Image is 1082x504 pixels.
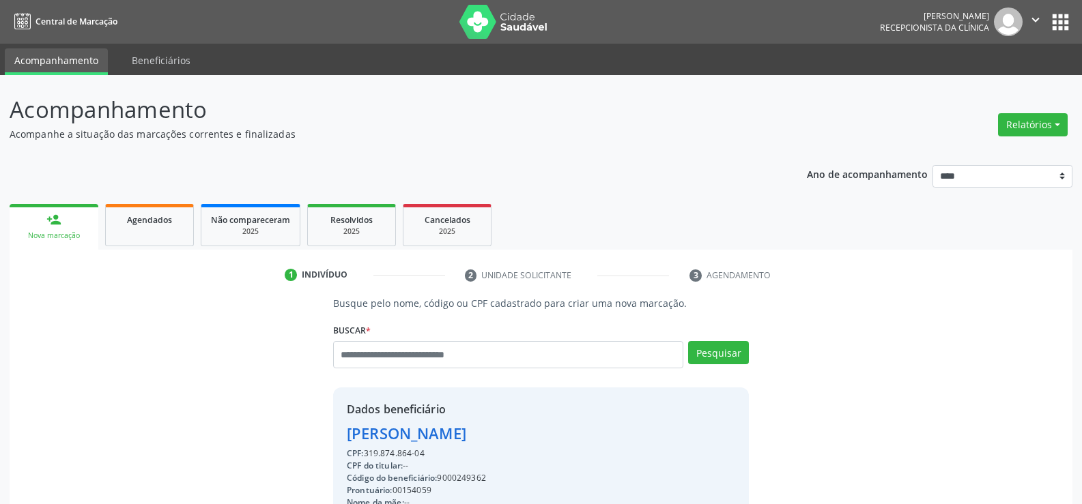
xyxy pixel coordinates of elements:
i:  [1028,12,1043,27]
p: Acompanhe a situação das marcações correntes e finalizadas [10,127,754,141]
span: CPF do titular: [347,460,403,471]
a: Acompanhamento [5,48,108,75]
a: Central de Marcação [10,10,117,33]
div: 2025 [413,226,481,237]
span: Cancelados [425,214,470,226]
span: Prontuário: [347,484,393,496]
div: 2025 [211,226,290,237]
button: Relatórios [998,113,1068,136]
div: Indivíduo [302,269,347,281]
a: Beneficiários [122,48,200,72]
span: Recepcionista da clínica [880,22,989,33]
p: Ano de acompanhamento [807,165,928,182]
p: Busque pelo nome, código ou CPF cadastrado para criar uma nova marcação. [333,296,749,310]
div: 319.874.864-04 [347,447,519,460]
p: Acompanhamento [10,93,754,127]
div: Nova marcação [19,231,89,241]
div: 00154059 [347,484,519,496]
span: CPF: [347,447,364,459]
label: Buscar [333,320,371,341]
button: apps [1049,10,1072,34]
span: Resolvidos [330,214,373,226]
div: 1 [285,269,297,281]
div: -- [347,460,519,472]
div: 9000249362 [347,472,519,484]
span: Agendados [127,214,172,226]
button:  [1023,8,1049,36]
div: 2025 [317,226,386,237]
span: Código do beneficiário: [347,472,437,484]
img: img [994,8,1023,36]
button: Pesquisar [688,341,749,364]
span: Central de Marcação [35,16,117,27]
div: [PERSON_NAME] [880,10,989,22]
div: [PERSON_NAME] [347,422,519,445]
div: Dados beneficiário [347,401,519,417]
div: person_add [46,212,61,227]
span: Não compareceram [211,214,290,226]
